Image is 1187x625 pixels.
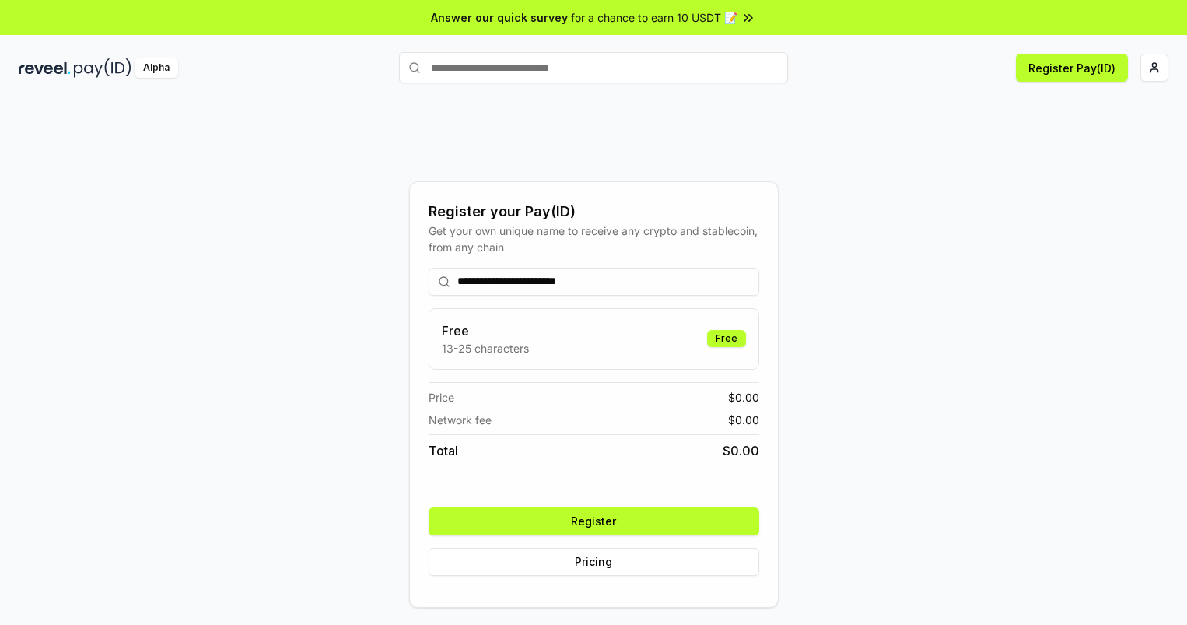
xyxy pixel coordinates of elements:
[429,507,759,535] button: Register
[728,389,759,406] span: $ 0.00
[74,58,131,78] img: pay_id
[571,9,737,26] span: for a chance to earn 10 USDT 📝
[723,441,759,460] span: $ 0.00
[429,412,492,428] span: Network fee
[19,58,71,78] img: reveel_dark
[429,201,759,223] div: Register your Pay(ID)
[429,223,759,255] div: Get your own unique name to receive any crypto and stablecoin, from any chain
[429,548,759,576] button: Pricing
[431,9,568,26] span: Answer our quick survey
[135,58,178,78] div: Alpha
[707,330,746,347] div: Free
[442,340,529,356] p: 13-25 characters
[429,441,458,460] span: Total
[442,321,529,340] h3: Free
[1016,54,1128,82] button: Register Pay(ID)
[728,412,759,428] span: $ 0.00
[429,389,454,406] span: Price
